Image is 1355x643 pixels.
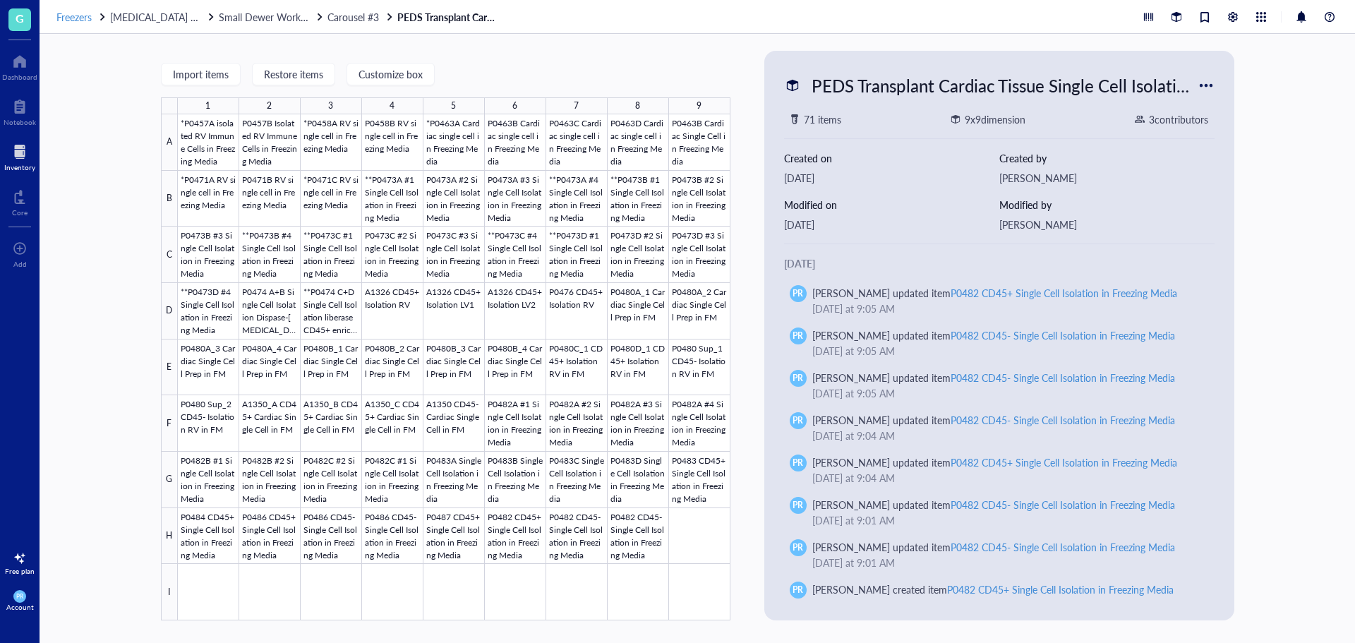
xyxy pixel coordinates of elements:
[1149,112,1208,127] div: 3 contributor s
[161,171,178,227] div: B
[16,9,24,27] span: G
[812,301,1198,316] div: [DATE] at 9:05 AM
[999,217,1215,232] div: [PERSON_NAME]
[161,452,178,508] div: G
[812,343,1198,359] div: [DATE] at 9:05 AM
[161,339,178,396] div: E
[784,322,1215,364] a: PR[PERSON_NAME] updated itemP0482 CD45- Single Cell Isolation in Freezing Media[DATE] at 9:05 AM
[4,163,35,172] div: Inventory
[999,197,1215,212] div: Modified by
[205,97,210,115] div: 1
[173,68,229,80] span: Import items
[784,197,999,212] div: Modified on
[56,11,107,23] a: Freezers
[16,593,23,600] span: PR
[793,499,803,512] span: PR
[805,71,1198,100] div: PEDS Transplant Cardiac Tissue Single Cell Isolation Box #1
[252,63,335,85] button: Restore items
[2,73,37,81] div: Dashboard
[359,68,423,80] span: Customize box
[784,170,999,186] div: [DATE]
[812,412,1176,428] div: [PERSON_NAME] updated item
[784,534,1215,576] a: PR[PERSON_NAME] updated itemP0482 CD45- Single Cell Isolation in Freezing Media[DATE] at 9:01 AM
[4,118,36,126] div: Notebook
[267,97,272,115] div: 2
[965,112,1025,127] div: 9 x 9 dimension
[947,582,1174,596] div: P0482 CD45+ Single Cell Isolation in Freezing Media
[793,584,803,596] span: PR
[793,372,803,385] span: PR
[397,11,503,23] a: PEDS Transplant Cardiac Tissue Single Cell Isolation Box #1
[697,97,701,115] div: 9
[390,97,395,115] div: 4
[812,497,1176,512] div: [PERSON_NAME] updated item
[161,227,178,283] div: C
[784,217,999,232] div: [DATE]
[793,414,803,427] span: PR
[161,63,241,85] button: Import items
[574,97,579,115] div: 7
[13,260,27,268] div: Add
[161,508,178,565] div: H
[328,97,333,115] div: 3
[12,186,28,217] a: Core
[110,10,392,24] span: [MEDICAL_DATA] Storage ([PERSON_NAME]/[PERSON_NAME])
[161,114,178,171] div: A
[784,364,1215,407] a: PR[PERSON_NAME] updated itemP0482 CD45- Single Cell Isolation in Freezing Media[DATE] at 9:05 AM
[999,170,1215,186] div: [PERSON_NAME]
[219,11,395,23] a: Small Dewer Working StorageCarousel #3
[812,597,1198,613] div: [DATE] at 9:01 AM
[784,491,1215,534] a: PR[PERSON_NAME] updated itemP0482 CD45- Single Cell Isolation in Freezing Media[DATE] at 9:01 AM
[219,10,349,24] span: Small Dewer Working Storage
[812,539,1176,555] div: [PERSON_NAME] updated item
[804,112,841,127] div: 71 items
[951,371,1176,385] div: P0482 CD45- Single Cell Isolation in Freezing Media
[793,457,803,469] span: PR
[4,95,36,126] a: Notebook
[951,455,1178,469] div: P0482 CD45+ Single Cell Isolation in Freezing Media
[951,413,1176,427] div: P0482 CD45- Single Cell Isolation in Freezing Media
[812,512,1198,528] div: [DATE] at 9:01 AM
[4,140,35,172] a: Inventory
[951,540,1176,554] div: P0482 CD45- Single Cell Isolation in Freezing Media
[784,407,1215,449] a: PR[PERSON_NAME] updated itemP0482 CD45- Single Cell Isolation in Freezing Media[DATE] at 9:04 AM
[951,328,1176,342] div: P0482 CD45- Single Cell Isolation in Freezing Media
[110,11,216,23] a: [MEDICAL_DATA] Storage ([PERSON_NAME]/[PERSON_NAME])
[793,330,803,342] span: PR
[2,50,37,81] a: Dashboard
[999,150,1215,166] div: Created by
[951,498,1176,512] div: P0482 CD45- Single Cell Isolation in Freezing Media
[784,150,999,166] div: Created on
[812,428,1198,443] div: [DATE] at 9:04 AM
[512,97,517,115] div: 6
[793,287,803,300] span: PR
[161,395,178,452] div: F
[812,455,1178,470] div: [PERSON_NAME] updated item
[327,10,379,24] span: Carousel #3
[56,10,92,24] span: Freezers
[451,97,456,115] div: 5
[635,97,640,115] div: 8
[6,603,34,611] div: Account
[784,449,1215,491] a: PR[PERSON_NAME] updated itemP0482 CD45+ Single Cell Isolation in Freezing Media[DATE] at 9:04 AM
[812,470,1198,486] div: [DATE] at 9:04 AM
[812,555,1198,570] div: [DATE] at 9:01 AM
[812,582,1174,597] div: [PERSON_NAME] created item
[5,567,35,575] div: Free plan
[12,208,28,217] div: Core
[812,370,1176,385] div: [PERSON_NAME] updated item
[264,68,323,80] span: Restore items
[161,283,178,339] div: D
[784,576,1215,618] a: PR[PERSON_NAME] created itemP0482 CD45+ Single Cell Isolation in Freezing Media[DATE] at 9:01 AM
[812,285,1178,301] div: [PERSON_NAME] updated item
[161,564,178,620] div: I
[347,63,435,85] button: Customize box
[784,256,1215,271] div: [DATE]
[812,385,1198,401] div: [DATE] at 9:05 AM
[951,286,1178,300] div: P0482 CD45+ Single Cell Isolation in Freezing Media
[812,327,1176,343] div: [PERSON_NAME] updated item
[784,280,1215,322] a: PR[PERSON_NAME] updated itemP0482 CD45+ Single Cell Isolation in Freezing Media[DATE] at 9:05 AM
[793,541,803,554] span: PR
